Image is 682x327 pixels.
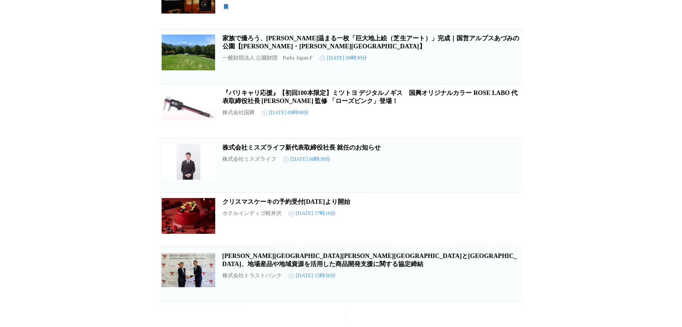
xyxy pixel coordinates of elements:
img: クリスマスケーキの予約受付10月1日より開始 [161,198,215,234]
p: 株式会社ミスズライフ [222,155,276,163]
p: 株式会社トラストバンク [222,272,282,280]
img: 株式会社ミスズライフ新代表取締役社長 就任のお知らせ [161,144,215,180]
time: [DATE] 09時30分 [320,54,367,62]
a: 家族で撮ろう、[PERSON_NAME]温まる一枚「巨大地上絵（芝生アート）」完成｜国営アルプスあづみの公園【[PERSON_NAME]・[PERSON_NAME][GEOGRAPHIC_DATA]】 [222,35,519,50]
img: 家族で撮ろう、こころ温まる一枚「巨大地上絵（芝生アート）」完成｜国営アルプスあづみの公園【大町・松川地区】 [161,34,215,70]
a: 株式会社ミスズライフ新代表取締役社長 就任のお知らせ [222,144,381,151]
time: [DATE] 17時10分 [289,210,336,217]
svg: 保存済み [222,3,230,10]
a: [PERSON_NAME][GEOGRAPHIC_DATA][PERSON_NAME][GEOGRAPHIC_DATA]と[GEOGRAPHIC_DATA]、地場産品や地域資源を活用した商品開発... [222,253,517,267]
img: 長野県塩尻市とトラストバンク、地場産品や地域資源を活用した商品開発支援に関する協定締結 [161,252,215,288]
p: 株式会社国興 [222,109,255,116]
p: 一般財団法人 公園財団 Parks Japan.F [222,54,313,62]
img: 『バリキャリ応援』【初回100本限定】ミツトヨ デジタルノギス 国興オリジナルカラー ROSE LABO 代表取締役社長 田中綾華様 監修 「ローズピンク」登場！ [161,89,215,125]
time: [DATE] 15時30分 [289,272,336,280]
time: [DATE] 08時30分 [283,155,331,163]
a: 『バリキャリ応援』【初回100本限定】ミツトヨ デジタルノギス 国興オリジナルカラー ROSE LABO 代表取締役社長 [PERSON_NAME] 監修 「ローズピンク」登場！ [222,90,518,104]
a: クリスマスケーキの予約受付[DATE]より開始 [222,198,350,205]
p: ホテルインディゴ軽井沢 [222,210,282,217]
time: [DATE] 09時00分 [262,109,309,116]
